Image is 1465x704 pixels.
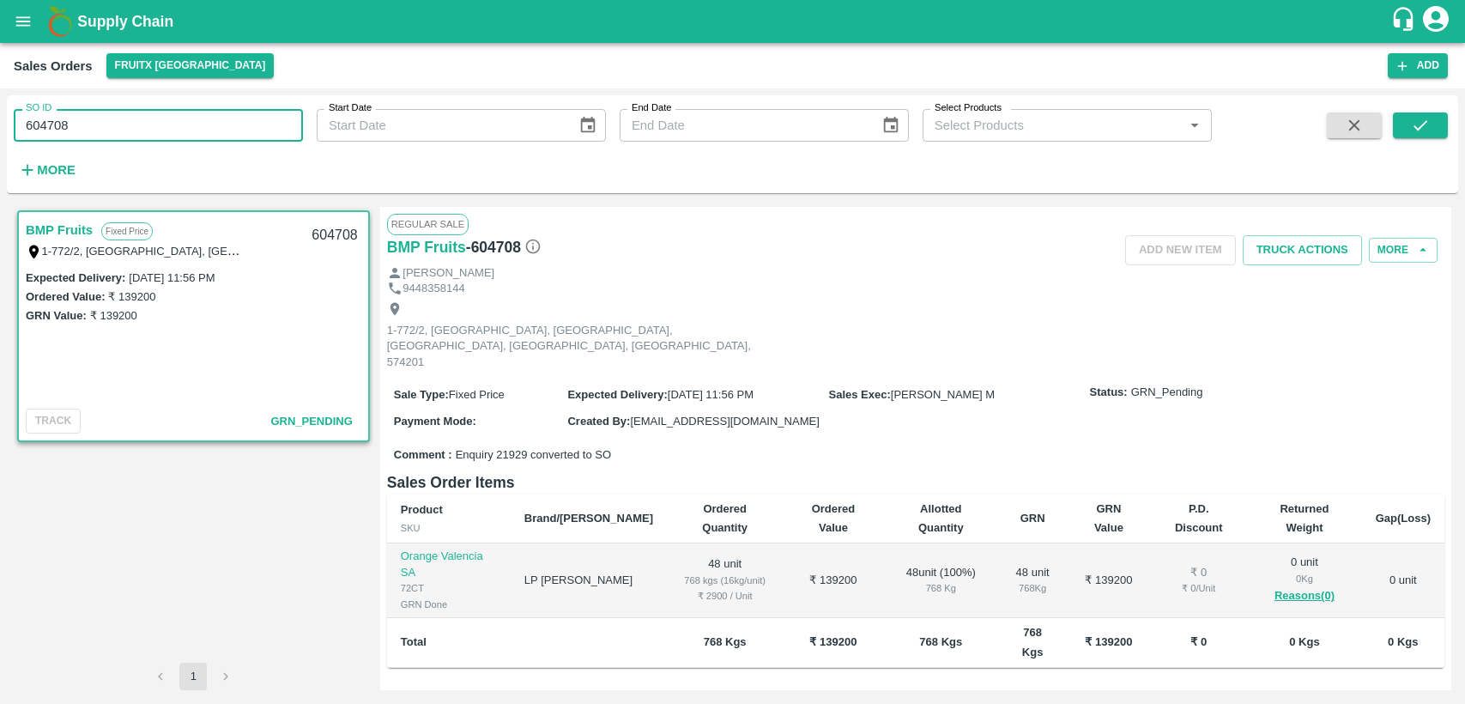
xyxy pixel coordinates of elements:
label: Sale Type : [394,388,449,401]
div: SKU [401,520,497,536]
div: Sales Orders [14,55,93,77]
div: 768 Kg [898,580,984,596]
span: [PERSON_NAME] M [891,388,995,401]
b: Allotted Quantity [918,502,964,534]
img: logo [43,4,77,39]
div: ₹ 2900 / Unit [681,588,769,604]
button: More [14,155,80,185]
td: ₹ 139200 [1067,543,1150,618]
span: GRN_Pending [1131,385,1203,401]
label: Status: [1090,385,1128,401]
input: Select Products [928,114,1178,137]
p: Fixed Price [101,222,153,240]
div: 48 unit ( 100 %) [898,565,984,597]
div: 72CT [401,580,497,596]
button: Add [1388,53,1448,78]
b: 768 Kgs [919,635,962,648]
label: 1-772/2, [GEOGRAPHIC_DATA], [GEOGRAPHIC_DATA], [GEOGRAPHIC_DATA], [GEOGRAPHIC_DATA], [GEOGRAPHIC_... [42,244,735,258]
button: Select DC [106,53,275,78]
label: Created By : [567,415,630,428]
span: GRN_Pending [270,415,352,428]
span: Enquiry 21929 converted to SO [456,447,611,464]
label: SO ID [26,101,51,115]
b: Product [401,503,443,516]
button: Choose date [572,109,604,142]
b: Gap(Loss) [1376,512,1431,525]
label: ₹ 139200 [90,309,137,322]
div: customer-support [1390,6,1420,37]
label: Payment Mode : [394,415,476,428]
div: GRN Done [401,597,497,612]
div: account of current user [1420,3,1451,39]
button: Reasons(0) [1261,586,1347,606]
span: Regular Sale [387,214,469,234]
label: GRN Value: [26,309,87,322]
b: Total [401,635,427,648]
button: page 1 [179,663,207,690]
b: Supply Chain [77,13,173,30]
label: ₹ 139200 [108,290,155,303]
label: Select Products [935,101,1002,115]
p: 9448358144 [403,281,464,297]
b: Returned Weight [1280,502,1329,534]
td: ₹ 139200 [783,543,884,618]
b: 768 Kgs [1022,626,1044,658]
div: 0 unit [1261,555,1347,606]
label: End Date [632,101,671,115]
div: 0 Kg [1261,571,1347,586]
button: Open [1184,114,1206,137]
strong: More [37,163,76,177]
div: 604708 [301,215,367,256]
label: Ordered Value: [26,290,105,303]
a: BMP Fruits [26,219,93,241]
div: 768 kgs (16kg/unit) [681,573,769,588]
label: Sales Exec : [829,388,891,401]
b: 0 Kgs [1289,635,1319,648]
b: ₹ 0 [1190,635,1207,648]
b: ₹ 139200 [809,635,857,648]
td: 0 unit [1362,543,1444,618]
label: Start Date [329,101,372,115]
span: [DATE] 11:56 PM [668,388,754,401]
label: Comment : [394,447,452,464]
b: ₹ 139200 [1085,635,1132,648]
td: LP [PERSON_NAME] [511,543,667,618]
div: 48 unit [1012,565,1054,597]
b: 0 Kgs [1388,635,1418,648]
label: [DATE] 11:56 PM [129,271,215,284]
p: 1-772/2, [GEOGRAPHIC_DATA], [GEOGRAPHIC_DATA], [GEOGRAPHIC_DATA], [GEOGRAPHIC_DATA], [GEOGRAPHIC_... [387,323,773,371]
label: Expected Delivery : [26,271,125,284]
input: Enter SO ID [14,109,303,142]
p: Orange Valencia SA [401,549,497,580]
button: open drawer [3,2,43,41]
label: Expected Delivery : [567,388,667,401]
b: GRN [1020,512,1045,525]
div: ₹ 0 [1164,565,1233,581]
input: Start Date [317,109,565,142]
b: P.D. Discount [1175,502,1223,534]
b: 768 Kgs [704,635,747,648]
button: More [1369,238,1438,263]
a: Supply Chain [77,9,1390,33]
b: Ordered Value [812,502,856,534]
h6: - 604708 [466,235,542,259]
div: ₹ 0 / Unit [1164,580,1233,596]
p: [PERSON_NAME] [403,265,494,282]
b: Ordered Quantity [702,502,748,534]
span: [EMAIL_ADDRESS][DOMAIN_NAME] [630,415,819,428]
input: End Date [620,109,868,142]
nav: pagination navigation [144,663,242,690]
td: 48 unit [667,543,783,618]
button: Choose date [875,109,907,142]
span: Fixed Price [449,388,505,401]
button: Truck Actions [1243,235,1362,265]
a: BMP Fruits [387,235,466,259]
div: 768 Kg [1012,580,1054,596]
h6: Sales Order Items [387,470,1444,495]
b: Brand/[PERSON_NAME] [524,512,653,525]
b: GRN Value [1094,502,1123,534]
